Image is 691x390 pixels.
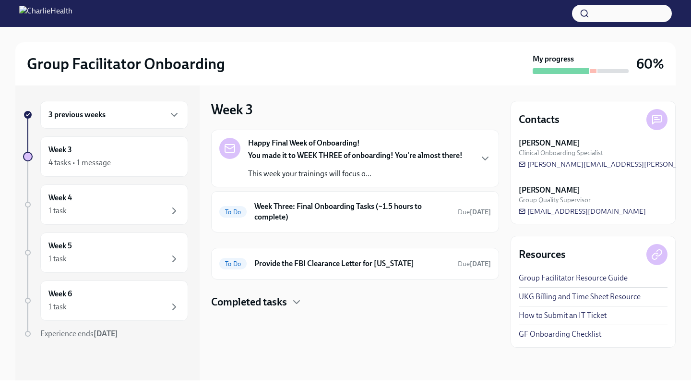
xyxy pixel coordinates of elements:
a: How to Submit an IT Ticket [519,310,607,321]
h4: Contacts [519,112,560,127]
div: 1 task [48,206,67,216]
span: Due [458,260,491,268]
a: Group Facilitator Resource Guide [519,273,628,283]
a: Week 51 task [23,232,188,273]
a: GF Onboarding Checklist [519,329,601,340]
strong: [PERSON_NAME] [519,138,580,148]
h2: Group Facilitator Onboarding [27,54,225,73]
h6: Week 3 [48,145,72,155]
span: Group Quality Supervisor [519,195,591,205]
div: Completed tasks [211,295,499,309]
img: CharlieHealth [19,6,72,21]
h6: Provide the FBI Clearance Letter for [US_STATE] [254,258,450,269]
strong: [DATE] [470,260,491,268]
div: 1 task [48,254,67,264]
span: To Do [219,208,247,216]
h3: 60% [636,55,664,73]
div: 4 tasks • 1 message [48,158,111,168]
span: August 30th, 2025 10:00 [458,207,491,217]
h4: Resources [519,247,566,262]
strong: [PERSON_NAME] [519,185,580,195]
a: [EMAIL_ADDRESS][DOMAIN_NAME] [519,207,646,216]
strong: [DATE] [470,208,491,216]
span: September 16th, 2025 10:00 [458,259,491,268]
span: Due [458,208,491,216]
h4: Completed tasks [211,295,287,309]
h6: Week 4 [48,193,72,203]
h6: Week 5 [48,241,72,251]
h6: Week Three: Final Onboarding Tasks (~1.5 hours to complete) [254,201,450,222]
div: 1 task [48,302,67,312]
a: To DoWeek Three: Final Onboarding Tasks (~1.5 hours to complete)Due[DATE] [219,199,491,224]
a: UKG Billing and Time Sheet Resource [519,292,641,302]
strong: Happy Final Week of Onboarding! [248,138,360,148]
strong: You made it to WEEK THREE of onboarding! You're almost there! [248,151,463,160]
h6: Week 6 [48,289,72,299]
span: Clinical Onboarding Specialist [519,148,603,158]
span: To Do [219,260,247,268]
strong: [DATE] [94,329,118,338]
strong: My progress [533,54,574,64]
a: To DoProvide the FBI Clearance Letter for [US_STATE]Due[DATE] [219,256,491,271]
a: Week 34 tasks • 1 message [23,136,188,177]
span: Experience ends [40,329,118,338]
a: Week 61 task [23,280,188,321]
h6: 3 previous weeks [48,110,106,120]
a: Week 41 task [23,184,188,225]
p: This week your trainings will focus o... [248,169,463,179]
h3: Week 3 [211,101,253,118]
div: 3 previous weeks [40,101,188,129]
